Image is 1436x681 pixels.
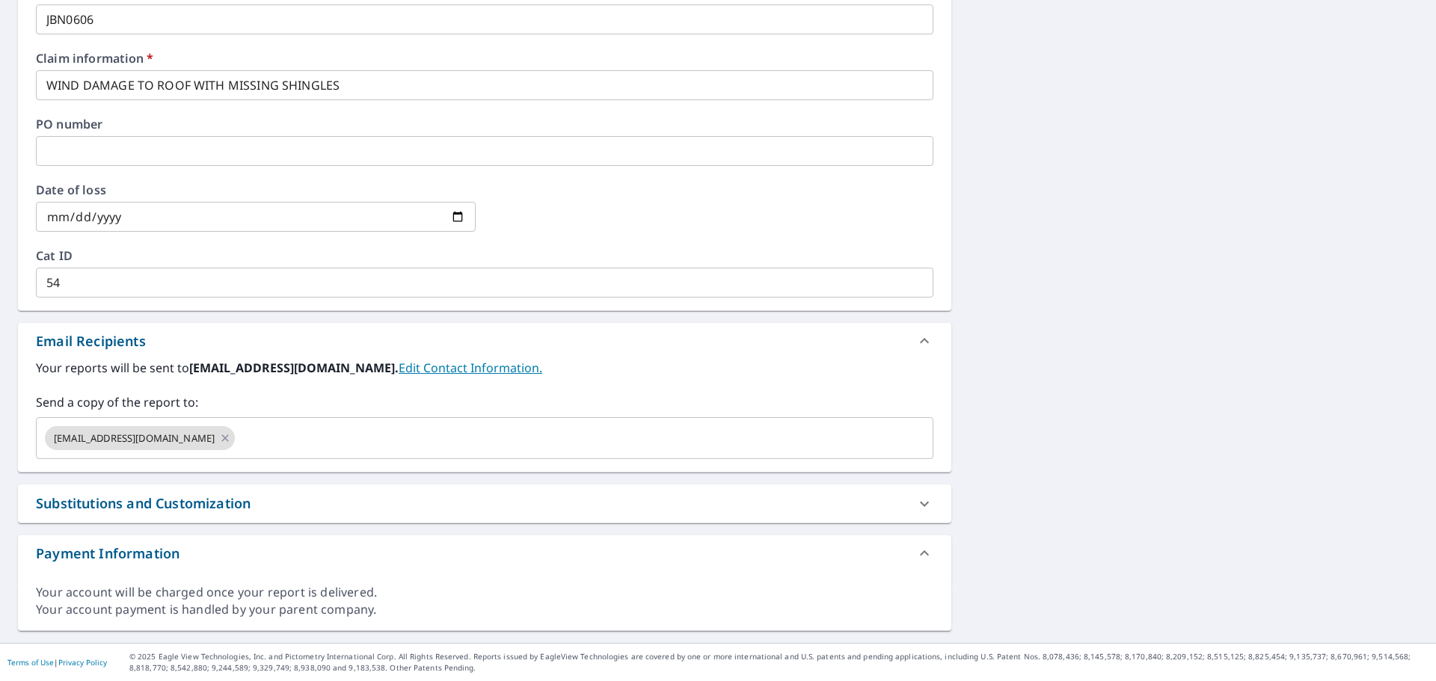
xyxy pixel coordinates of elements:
div: Substitutions and Customization [18,484,951,523]
b: [EMAIL_ADDRESS][DOMAIN_NAME]. [189,360,399,376]
div: Payment Information [18,535,951,571]
a: Terms of Use [7,657,54,668]
p: | [7,658,107,667]
label: Your reports will be sent to [36,359,933,377]
div: Substitutions and Customization [36,493,251,514]
div: Payment Information [36,543,179,564]
label: PO number [36,118,933,130]
label: Send a copy of the report to: [36,393,933,411]
label: Date of loss [36,184,476,196]
p: © 2025 Eagle View Technologies, Inc. and Pictometry International Corp. All Rights Reserved. Repo... [129,651,1429,674]
div: Your account payment is handled by your parent company. [36,601,933,618]
div: Your account will be charged once your report is delivered. [36,584,933,601]
div: Email Recipients [18,323,951,359]
span: [EMAIL_ADDRESS][DOMAIN_NAME] [45,431,224,446]
a: Privacy Policy [58,657,107,668]
label: Cat ID [36,250,933,262]
a: EditContactInfo [399,360,542,376]
label: Claim information [36,52,933,64]
div: [EMAIL_ADDRESS][DOMAIN_NAME] [45,426,235,450]
div: Email Recipients [36,331,146,351]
